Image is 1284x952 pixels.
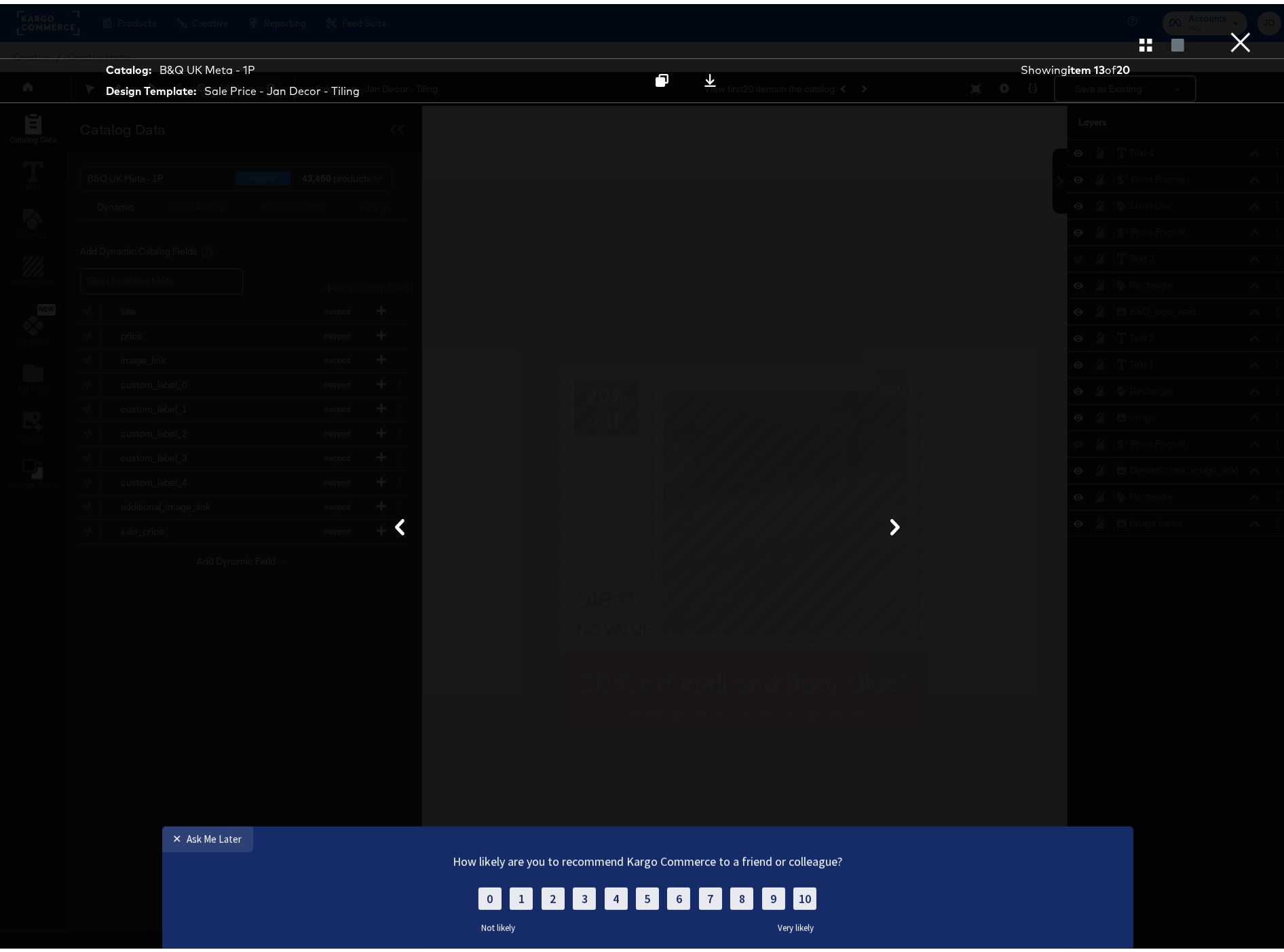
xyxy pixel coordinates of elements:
[1116,59,1130,73] strong: 20
[187,6,242,19] div: Ask Me Later
[699,61,722,83] label: 7
[173,5,187,19] div: ✕
[106,58,151,74] strong: Catalog:
[636,61,659,83] label: 5
[542,61,565,83] label: 2
[478,61,502,83] label: 0
[573,61,596,83] label: 3
[204,79,360,95] div: Sale Price - Jan Decor - Tiling
[762,61,785,83] label: 9
[667,61,690,83] label: 6
[510,61,533,83] label: 1
[730,61,753,83] label: 8
[159,58,255,74] div: B&Q UK Meta - 1P
[1068,59,1105,73] strong: item 13
[410,27,885,43] div: How likely are you to recommend Kargo Commerce to a friend or colleague?
[471,96,515,107] label: Not likely
[605,61,628,83] label: 4
[778,96,824,107] label: Very likely
[793,61,816,83] label: 10
[1021,58,1166,74] div: Showing of
[106,79,196,95] strong: Design Template:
